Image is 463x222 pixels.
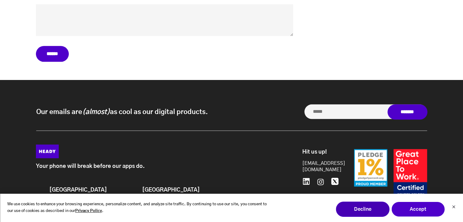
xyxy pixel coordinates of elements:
a: [EMAIL_ADDRESS][DOMAIN_NAME] [302,160,339,173]
h6: [GEOGRAPHIC_DATA] [49,187,99,194]
i: (almost) [82,109,110,115]
button: Dismiss cookie banner [452,204,455,211]
p: We use cookies to enhance your browsing experience, personalize content, and analyze site traffic... [7,201,271,215]
button: Decline [336,202,389,217]
h6: [GEOGRAPHIC_DATA] [142,187,191,194]
p: Your phone will break before our apps do. [36,163,275,170]
button: Accept [391,202,445,217]
img: Badges-24 [354,149,427,206]
h6: Hit us up! [302,149,339,156]
img: Heady_Logo_Web-01 (1) [36,144,59,158]
p: Our emails are as cool as our digital products. [36,107,208,116]
a: Privacy Policy [75,208,102,215]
